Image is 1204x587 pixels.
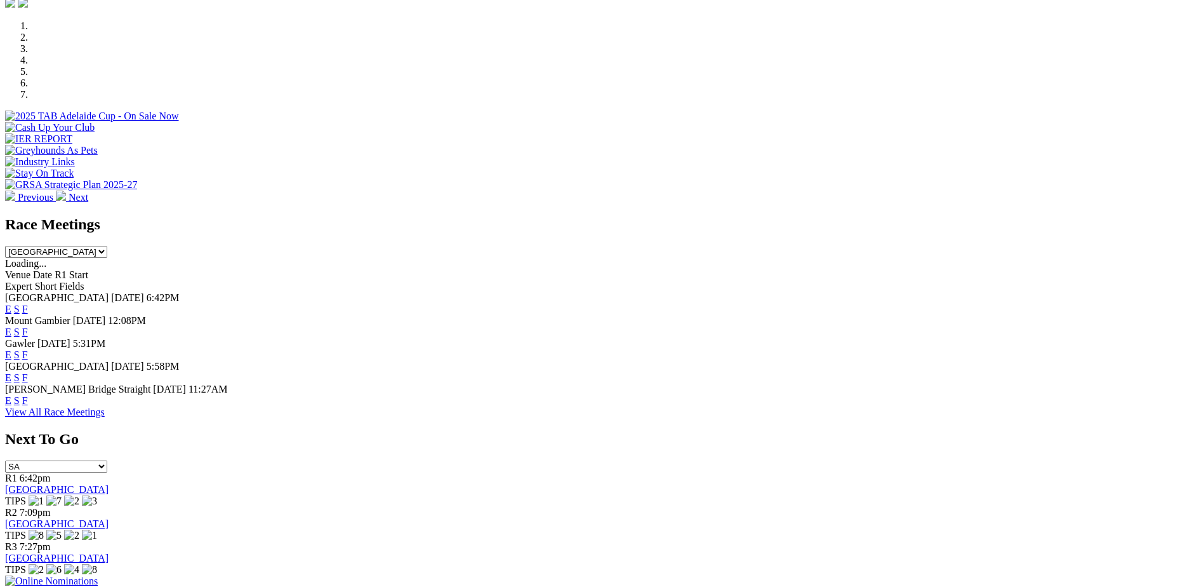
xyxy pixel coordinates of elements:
a: F [22,395,28,406]
span: 5:58PM [147,361,180,372]
a: S [14,327,20,337]
a: F [22,304,28,314]
a: E [5,372,11,383]
span: Short [35,281,57,292]
span: TIPS [5,530,26,541]
span: Gawler [5,338,35,349]
span: R3 [5,541,17,552]
img: chevron-right-pager-white.svg [56,191,66,201]
img: 1 [29,496,44,507]
img: 2 [29,564,44,576]
a: Next [56,192,88,203]
span: 6:42PM [147,292,180,303]
span: Loading... [5,258,46,269]
span: TIPS [5,564,26,575]
a: S [14,349,20,360]
img: 3 [82,496,97,507]
span: [DATE] [111,361,144,372]
a: [GEOGRAPHIC_DATA] [5,484,109,495]
span: 12:08PM [108,315,146,326]
span: 7:27pm [20,541,51,552]
span: [DATE] [37,338,70,349]
span: Date [33,269,52,280]
img: 8 [29,530,44,541]
h2: Race Meetings [5,216,1199,233]
span: Mount Gambier [5,315,70,326]
span: 6:42pm [20,473,51,483]
span: [DATE] [111,292,144,303]
img: 4 [64,564,79,576]
span: Expert [5,281,32,292]
a: E [5,304,11,314]
img: 1 [82,530,97,541]
span: [PERSON_NAME] Bridge Straight [5,384,150,395]
img: Industry Links [5,156,75,168]
span: 11:27AM [189,384,228,395]
img: Stay On Track [5,168,74,179]
img: GRSA Strategic Plan 2025-27 [5,179,137,191]
img: 2 [64,530,79,541]
a: F [22,372,28,383]
span: 5:31PM [73,338,106,349]
a: View All Race Meetings [5,407,105,417]
span: [DATE] [73,315,106,326]
img: Greyhounds As Pets [5,145,98,156]
span: Venue [5,269,30,280]
span: [GEOGRAPHIC_DATA] [5,292,109,303]
a: [GEOGRAPHIC_DATA] [5,518,109,529]
span: Next [69,192,88,203]
span: [GEOGRAPHIC_DATA] [5,361,109,372]
a: [GEOGRAPHIC_DATA] [5,553,109,563]
span: Previous [18,192,53,203]
a: E [5,327,11,337]
a: S [14,372,20,383]
a: F [22,327,28,337]
img: 2025 TAB Adelaide Cup - On Sale Now [5,111,179,122]
img: 6 [46,564,62,576]
img: 8 [82,564,97,576]
img: Online Nominations [5,576,98,587]
span: R2 [5,507,17,518]
img: IER REPORT [5,133,72,145]
img: Cash Up Your Club [5,122,95,133]
img: 7 [46,496,62,507]
a: S [14,395,20,406]
h2: Next To Go [5,431,1199,448]
span: 7:09pm [20,507,51,518]
span: R1 [5,473,17,483]
span: TIPS [5,496,26,506]
span: R1 Start [55,269,88,280]
span: Fields [59,281,84,292]
span: [DATE] [153,384,186,395]
img: chevron-left-pager-white.svg [5,191,15,201]
a: E [5,395,11,406]
img: 5 [46,530,62,541]
a: E [5,349,11,360]
a: S [14,304,20,314]
a: Previous [5,192,56,203]
img: 2 [64,496,79,507]
a: F [22,349,28,360]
